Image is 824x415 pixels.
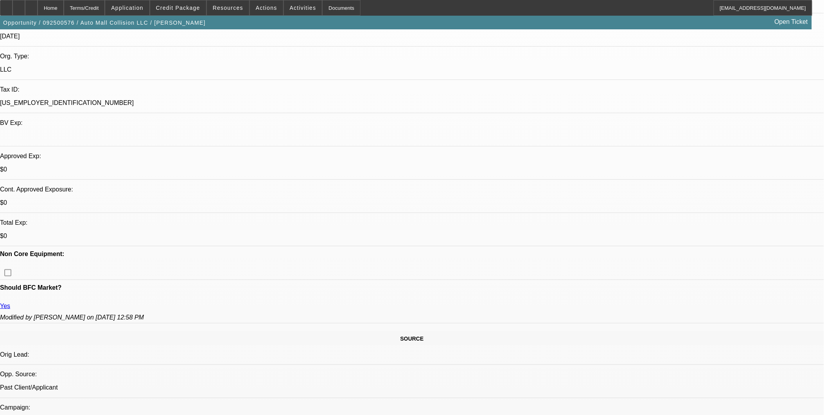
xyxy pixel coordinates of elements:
span: SOURCE [400,336,424,342]
button: Application [105,0,149,15]
button: Resources [207,0,249,15]
span: Opportunity / 092500576 / Auto Mall Collision LLC / [PERSON_NAME] [3,20,206,26]
button: Credit Package [150,0,206,15]
span: Resources [213,5,243,11]
button: Activities [284,0,322,15]
a: Open Ticket [772,15,811,29]
span: Application [111,5,143,11]
span: Credit Package [156,5,200,11]
button: Actions [250,0,283,15]
span: Activities [290,5,316,11]
span: Actions [256,5,277,11]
